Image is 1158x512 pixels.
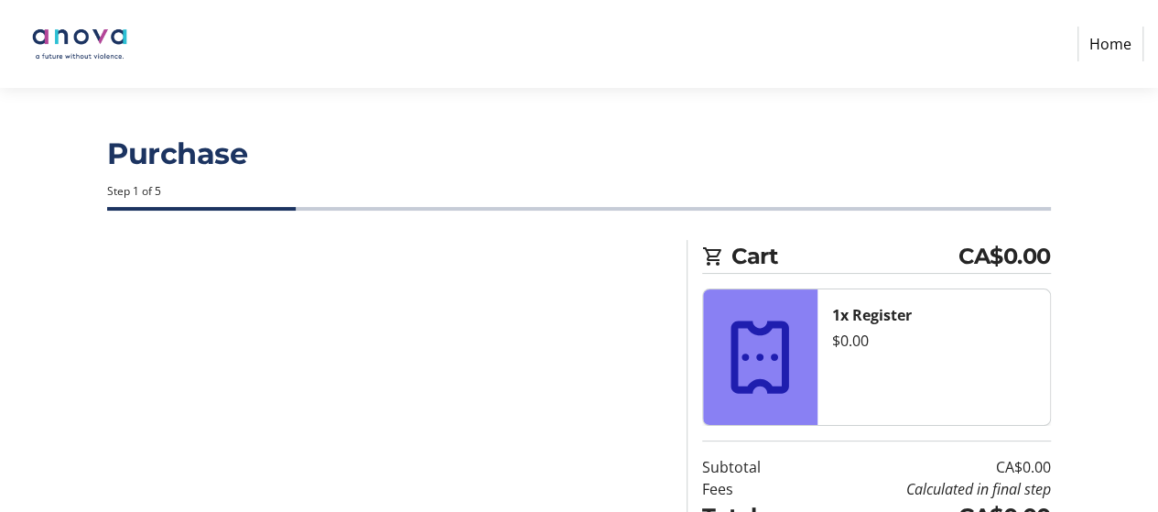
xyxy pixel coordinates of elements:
td: CA$0.00 [803,456,1051,478]
td: Calculated in final step [803,478,1051,500]
div: $0.00 [832,330,1035,352]
h1: Purchase [107,132,1050,176]
td: Subtotal [702,456,803,478]
img: Anova: A Future Without Violence's Logo [15,7,145,81]
strong: 1x Register [832,305,912,325]
td: Fees [702,478,803,500]
span: Cart [731,240,958,273]
a: Home [1077,27,1143,61]
span: CA$0.00 [958,240,1051,273]
div: Step 1 of 5 [107,183,1050,200]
